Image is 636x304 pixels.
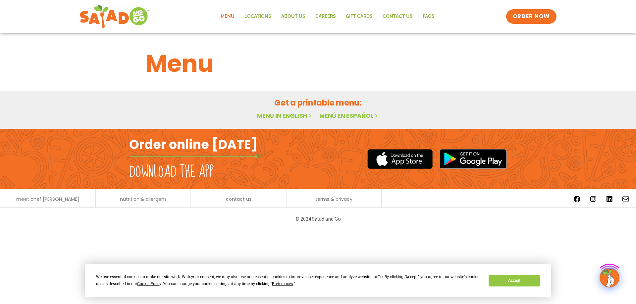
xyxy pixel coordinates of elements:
a: terms & privacy [315,197,352,201]
h2: Order online [DATE] [129,136,257,152]
a: nutrition & allergens [120,197,167,201]
a: Locations [239,9,276,24]
p: © 2024 Salad and Go [132,214,503,223]
a: GIFT CARDS [341,9,378,24]
a: Menu [216,9,239,24]
div: We use essential cookies to make our site work. With your consent, we may also use non-essential ... [96,274,481,287]
h2: Download the app [129,163,214,181]
span: ORDER NOW [513,13,550,21]
img: fork [129,154,262,158]
a: ORDER NOW [506,9,556,24]
div: Cookie Consent Prompt [85,264,551,297]
h1: Menu [145,46,491,81]
a: About Us [276,9,310,24]
a: contact us [226,197,251,201]
button: Accept [489,275,540,286]
a: Menú en español [319,111,379,120]
img: appstore [367,148,433,170]
h2: Get a printable menu: [145,97,491,109]
span: Cookie Policy [137,282,161,286]
a: Careers [310,9,341,24]
img: new-SAG-logo-768×292 [79,3,149,30]
a: FAQs [418,9,440,24]
a: Menu in English [257,111,313,120]
span: Preferences [272,282,293,286]
a: meet chef [PERSON_NAME] [16,197,79,201]
img: google_play [439,149,507,169]
a: Contact Us [378,9,418,24]
nav: Menu [216,9,440,24]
